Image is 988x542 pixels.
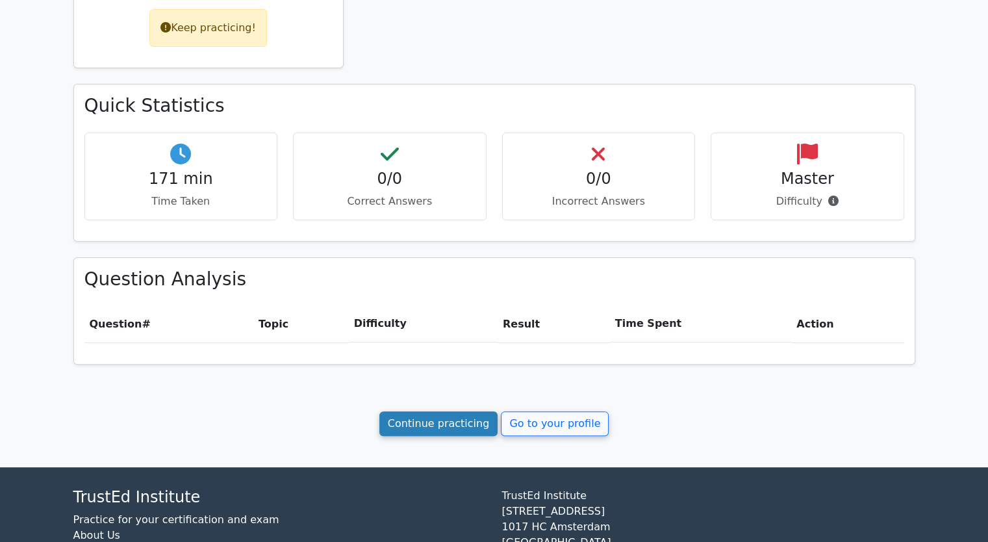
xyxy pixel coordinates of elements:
h4: TrustEd Institute [73,488,487,507]
th: Topic [253,305,349,342]
a: About Us [73,529,120,541]
h3: Question Analysis [84,268,904,290]
a: Practice for your certification and exam [73,513,279,526]
h4: 171 min [95,170,267,188]
a: Go to your profile [501,411,609,436]
span: Question [90,318,142,330]
p: Correct Answers [304,194,475,209]
p: Difficulty [722,194,893,209]
th: Action [791,305,904,342]
th: # [84,305,253,342]
h4: Master [722,170,893,188]
th: Time Spent [610,305,791,342]
h3: Quick Statistics [84,95,904,117]
p: Time Taken [95,194,267,209]
th: Difficulty [349,305,498,342]
h4: 0/0 [513,170,685,188]
p: Incorrect Answers [513,194,685,209]
h4: 0/0 [304,170,475,188]
div: Keep practicing! [149,9,267,47]
th: Result [498,305,610,342]
a: Continue practicing [379,411,498,436]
